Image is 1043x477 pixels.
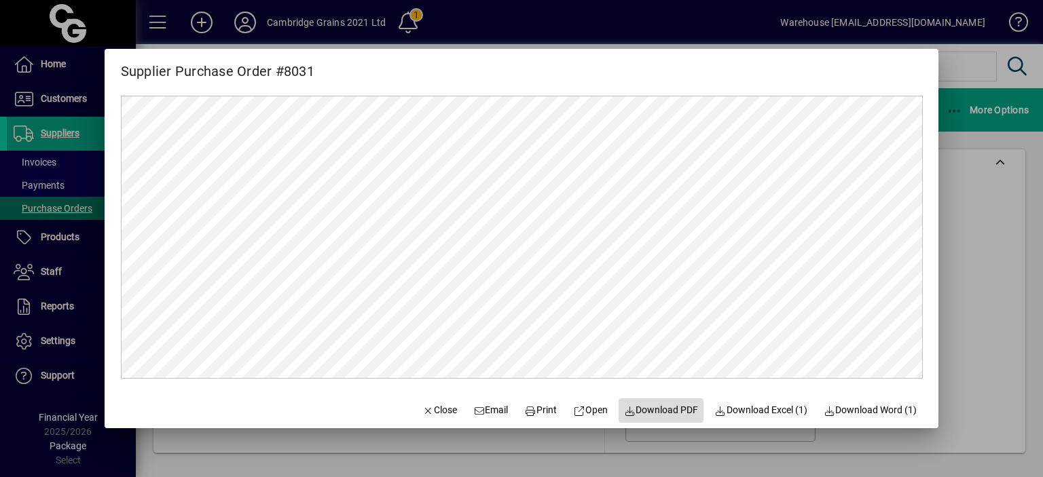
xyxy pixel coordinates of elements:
[422,403,457,417] span: Close
[525,403,557,417] span: Print
[709,398,813,423] button: Download Excel (1)
[568,398,613,423] a: Open
[473,403,509,417] span: Email
[818,398,923,423] button: Download Word (1)
[824,403,917,417] span: Download Word (1)
[105,49,331,82] h2: Supplier Purchase Order #8031
[619,398,704,423] a: Download PDF
[468,398,514,423] button: Email
[573,403,608,417] span: Open
[624,403,699,417] span: Download PDF
[519,398,562,423] button: Print
[714,403,807,417] span: Download Excel (1)
[416,398,462,423] button: Close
